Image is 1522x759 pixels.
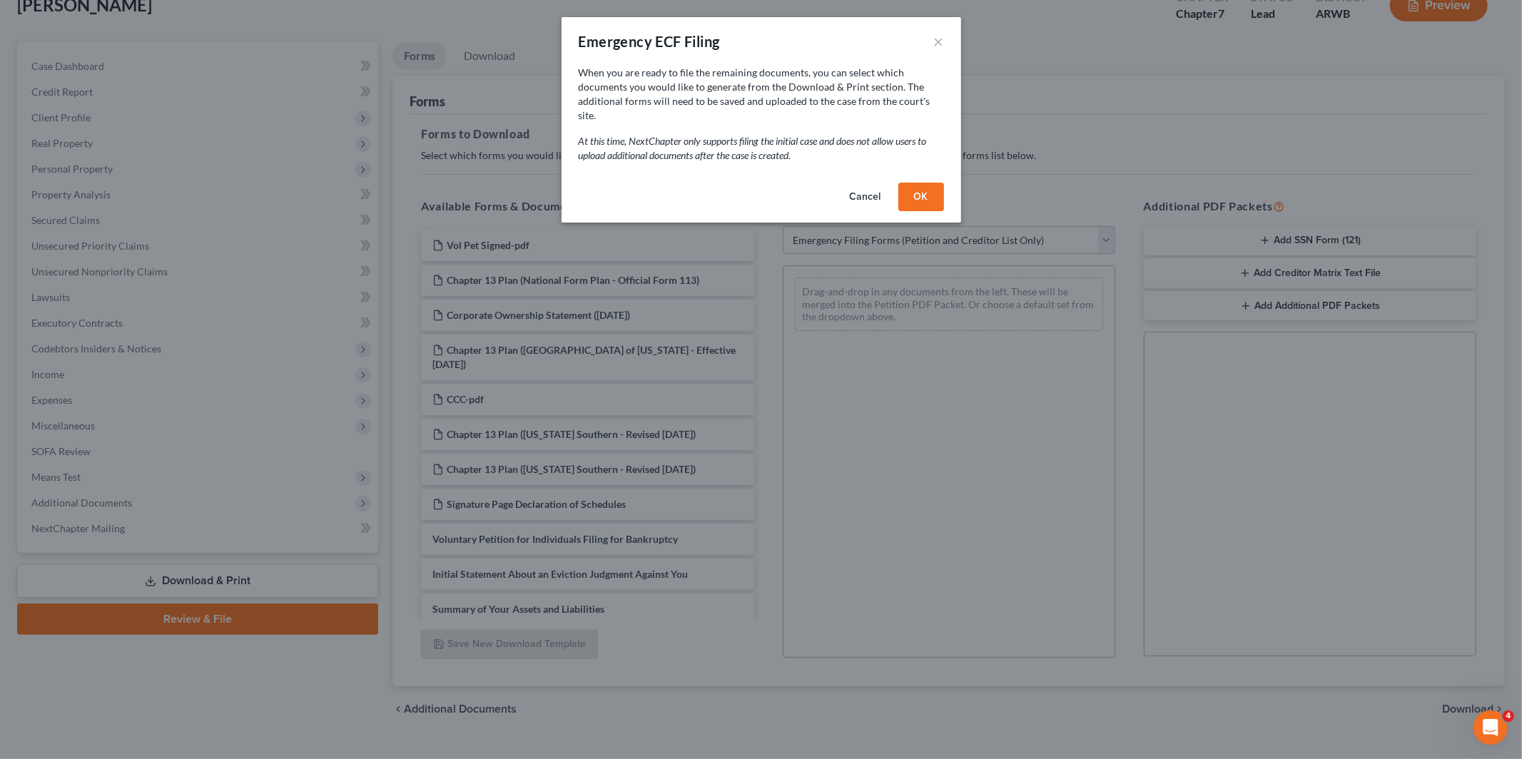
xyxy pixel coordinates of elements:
div: Emergency ECF Filing [579,31,720,51]
p: At this time, NextChapter only supports filing the initial case and does not allow users to uploa... [579,134,944,163]
span: 4 [1503,710,1514,722]
button: OK [898,183,944,211]
iframe: Intercom live chat [1473,710,1508,745]
button: × [934,33,944,50]
p: When you are ready to file the remaining documents, you can select which documents you would like... [579,66,944,123]
button: Cancel [838,183,893,211]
